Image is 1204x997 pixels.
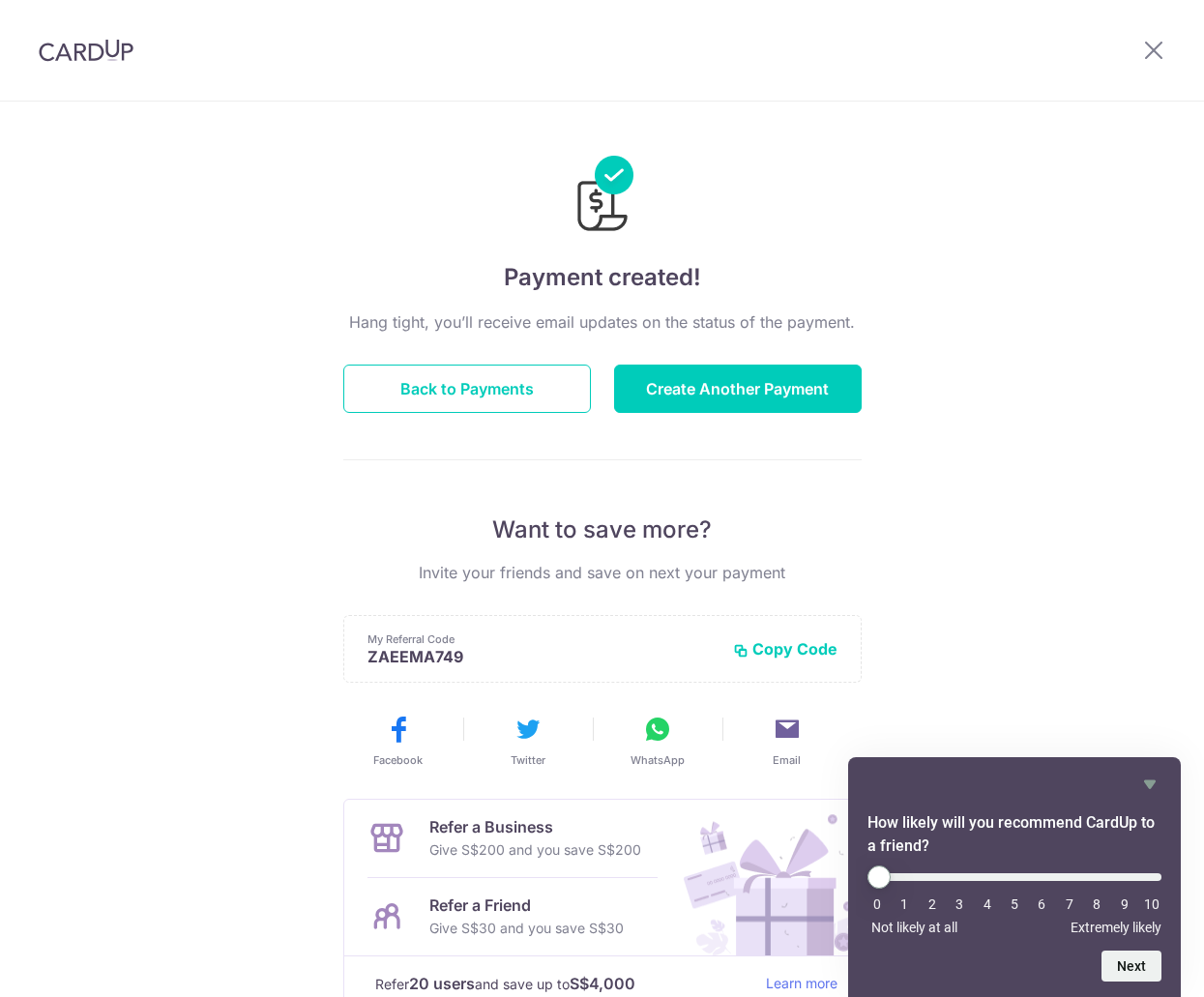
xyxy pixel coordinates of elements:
h2: How likely will you recommend CardUp to a friend? Select an option from 0 to 10, with 0 being Not... [867,811,1161,858]
img: Payments [572,156,633,237]
p: Refer and save up to [375,972,750,996]
button: Next question [1101,951,1161,982]
span: Extremely likely [1071,920,1161,935]
li: 7 [1060,896,1079,912]
button: Twitter [471,714,585,768]
p: Want to save more? [343,514,862,545]
p: My Referral Code [367,631,718,647]
li: 9 [1115,896,1134,912]
li: 1 [895,896,914,912]
div: How likely will you recommend CardUp to a friend? Select an option from 0 to 10, with 0 being Not... [867,773,1161,982]
li: 3 [950,896,969,912]
img: CardUp [39,39,133,62]
button: Copy Code [733,639,837,659]
p: Hang tight, you’ll receive email updates on the status of the payment. [343,310,862,334]
p: ZAEEMA749 [367,647,718,666]
button: Back to Payments [343,365,591,413]
li: 0 [867,896,887,912]
strong: 20 users [409,972,475,995]
li: 10 [1142,896,1161,912]
li: 5 [1005,896,1024,912]
li: 6 [1032,896,1051,912]
button: Email [730,714,844,768]
button: WhatsApp [601,714,715,768]
p: Invite your friends and save on next your payment [343,561,862,584]
span: WhatsApp [631,752,685,768]
span: Twitter [511,752,545,768]
span: Not likely at all [871,920,957,935]
li: 2 [923,896,942,912]
button: Create Another Payment [614,365,862,413]
a: Learn more [766,972,837,996]
li: 4 [978,896,997,912]
span: Facebook [373,752,423,768]
button: Hide survey [1138,773,1161,796]
p: Refer a Friend [429,894,624,917]
li: 8 [1087,896,1106,912]
img: Refer [665,800,861,955]
p: Give S$200 and you save S$200 [429,838,641,862]
span: Email [773,752,801,768]
div: How likely will you recommend CardUp to a friend? Select an option from 0 to 10, with 0 being Not... [867,865,1161,935]
p: Give S$30 and you save S$30 [429,917,624,940]
p: Refer a Business [429,815,641,838]
button: Facebook [341,714,455,768]
h4: Payment created! [343,260,862,295]
strong: S$4,000 [570,972,635,995]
